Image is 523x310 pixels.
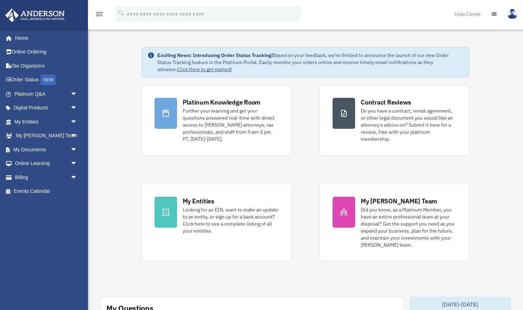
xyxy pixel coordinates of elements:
span: arrow_drop_down [70,143,84,157]
a: Tax Organizers [5,59,88,73]
div: My [PERSON_NAME] Team [361,197,437,205]
i: search [118,10,125,17]
strong: Exciting News: Introducing Order Status Tracking! [157,52,273,58]
a: Order StatusNEW [5,73,88,87]
span: arrow_drop_down [70,170,84,185]
a: menu [95,12,103,18]
i: menu [95,10,103,18]
a: My [PERSON_NAME] Teamarrow_drop_down [5,129,88,143]
div: Platinum Knowledge Room [183,98,261,107]
a: Online Learningarrow_drop_down [5,157,88,171]
a: Online Ordering [5,45,88,59]
a: Platinum Q&Aarrow_drop_down [5,87,88,101]
a: Home [5,31,84,45]
a: My Entities Looking for an EIN, want to make an update to an entity, or sign up for a bank accoun... [141,184,291,261]
span: arrow_drop_down [70,101,84,115]
div: Further your learning and get your questions answered real-time with direct access to [PERSON_NAM... [183,107,278,143]
span: arrow_drop_down [70,115,84,129]
a: Events Calendar [5,184,88,198]
a: Digital Productsarrow_drop_down [5,101,88,115]
span: arrow_drop_down [70,129,84,143]
span: arrow_drop_down [70,87,84,101]
div: Looking for an EIN, want to make an update to an entity, or sign up for a bank account? Click her... [183,206,278,234]
a: Click Here to get started! [177,66,232,72]
span: arrow_drop_down [70,157,84,171]
div: My Entities [183,197,214,205]
a: Platinum Knowledge Room Further your learning and get your questions answered real-time with dire... [141,85,291,156]
a: Billingarrow_drop_down [5,170,88,184]
div: Do you have a contract, rental agreement, or other legal document you would like an attorney's ad... [361,107,456,143]
div: Did you know, as a Platinum Member, you have an entire professional team at your disposal? Get th... [361,206,456,248]
a: Contract Reviews Do you have a contract, rental agreement, or other legal document you would like... [320,85,470,156]
a: My Entitiesarrow_drop_down [5,115,88,129]
div: Based on your feedback, we're thrilled to announce the launch of our new Order Status Tracking fe... [157,52,464,73]
div: NEW [40,75,56,85]
a: My [PERSON_NAME] Team Did you know, as a Platinum Member, you have an entire professional team at... [320,184,470,261]
a: My Documentsarrow_drop_down [5,143,88,157]
img: Anderson Advisors Platinum Portal [3,8,67,22]
div: Contract Reviews [361,98,411,107]
img: User Pic [507,9,518,19]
